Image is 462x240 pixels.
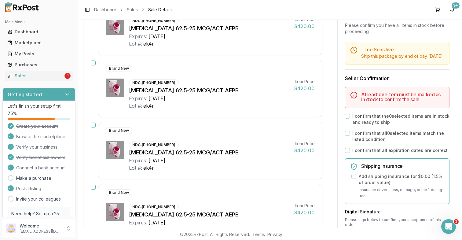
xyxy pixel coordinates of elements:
[2,71,75,81] button: Sales1
[5,20,73,24] h2: Main Menu
[8,110,17,116] span: 75 %
[294,23,315,30] div: $420.00
[441,219,456,234] iframe: Intercom live chat
[2,2,42,12] img: RxPost Logo
[16,123,58,129] span: Create your account
[129,148,289,157] div: [MEDICAL_DATA] 62.5-25 MCG/ACT AEPB
[352,113,449,125] label: I confirm that the 0 selected items are in stock and ready to ship
[129,33,147,40] div: Expires:
[359,187,444,199] p: Insurance covers loss, damage, or theft during transit.
[361,47,444,52] h5: Time Sensitive
[129,226,142,234] div: Lot #:
[5,70,73,81] a: Sales1
[294,79,315,85] div: Item Price
[129,219,147,226] div: Expires:
[129,204,179,210] div: NDC: [PHONE_NUMBER]
[352,147,448,153] label: I confirm that all expiration dates are correct
[129,79,179,86] div: NDC: [PHONE_NUMBER]
[8,91,42,98] h3: Getting started
[16,196,61,202] a: Invite your colleagues
[7,40,71,46] div: Marketplace
[94,7,116,13] a: Dashboard
[361,164,444,168] h5: Shipping Insurance
[5,48,73,59] a: My Posts
[2,60,75,70] button: Purchases
[148,157,165,164] div: [DATE]
[129,86,289,95] div: [MEDICAL_DATA] 62.5-25 MCG/ACT AEPB
[5,26,73,37] a: Dashboard
[129,24,289,33] div: [MEDICAL_DATA] 62.5-25 MCG/ACT AEPB
[5,37,73,48] a: Marketplace
[7,29,71,35] div: Dashboard
[7,62,71,68] div: Purchases
[294,147,315,154] div: $420.00
[267,232,282,237] a: Privacy
[16,165,66,171] span: Connect a bank account
[127,7,138,13] a: Sales
[143,226,154,234] div: ek4r
[294,141,315,147] div: Item Price
[106,189,132,196] div: Brand New
[106,17,124,35] img: Anoro Ellipta 62.5-25 MCG/ACT AEPB
[129,40,142,47] div: Lot #:
[352,130,449,142] label: I confirm that all 0 selected items match the listed condition
[129,210,289,219] div: [MEDICAL_DATA] 62.5-25 MCG/ACT AEPB
[148,7,172,13] span: Sale Details
[11,211,67,229] p: Need help? Set up a 25 minute call with our team to set up.
[94,7,172,13] nav: breadcrumb
[16,175,51,181] a: Make a purchase
[8,103,70,109] p: Let's finish your setup first!
[361,92,444,102] h5: At least one item must be marked as in stock to confirm the sale.
[345,217,449,227] p: Please sign below to confirm your acceptance of this order
[2,27,75,37] button: Dashboard
[7,73,63,79] div: Sales
[294,203,315,209] div: Item Price
[20,223,62,229] p: Welcome
[106,79,124,97] img: Anoro Ellipta 62.5-25 MCG/ACT AEPB
[16,144,57,150] span: Verify your business
[454,219,459,224] span: 1
[7,51,71,57] div: My Posts
[129,142,179,148] div: NDC: [PHONE_NUMBER]
[143,164,154,172] div: ek4r
[2,49,75,59] button: My Posts
[252,232,265,237] a: Terms
[294,209,315,216] div: $420.00
[143,40,154,47] div: ek4r
[345,209,449,215] h3: Digital Signature
[143,102,154,109] div: ek4r
[452,2,460,9] div: 9+
[16,134,65,140] span: Browse the marketplace
[2,38,75,48] button: Marketplace
[16,186,41,192] span: Post a listing
[106,141,124,159] img: Anoro Ellipta 62.5-25 MCG/ACT AEPB
[148,33,165,40] div: [DATE]
[129,157,147,164] div: Expires:
[16,154,65,161] span: Verify beneficial owners
[106,65,132,72] div: Brand New
[20,229,62,234] p: [EMAIL_ADDRESS][DOMAIN_NAME]
[64,73,71,79] div: 1
[294,85,315,92] div: $420.00
[361,54,444,59] span: Ship this package by end of day [DATE] .
[148,219,165,226] div: [DATE]
[106,203,124,221] img: Anoro Ellipta 62.5-25 MCG/ACT AEPB
[345,22,449,35] div: Please confirm you have all items in stock before proceeding
[447,5,457,15] button: 9+
[6,223,16,233] img: User avatar
[129,102,142,109] div: Lot #:
[106,127,132,134] div: Brand New
[359,173,444,186] label: Add shipping insurance for $0.00 ( 1.5 % of order value)
[345,75,449,82] h3: Seller Confirmation
[129,95,147,102] div: Expires:
[5,59,73,70] a: Purchases
[148,95,165,102] div: [DATE]
[129,17,179,24] div: NDC: [PHONE_NUMBER]
[129,164,142,172] div: Lot #:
